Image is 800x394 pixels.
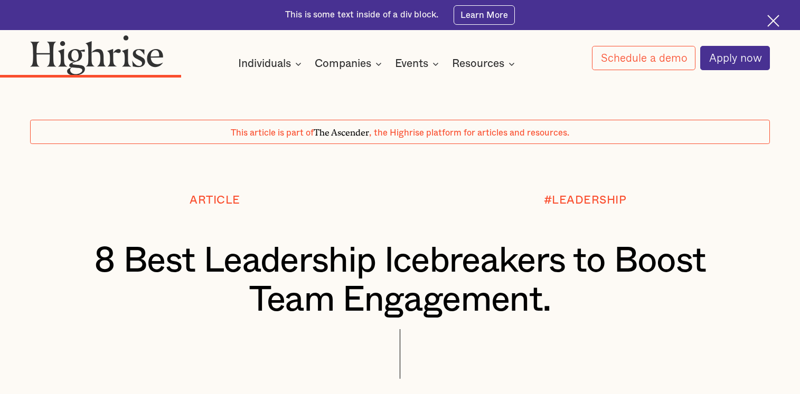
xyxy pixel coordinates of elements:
img: Highrise logo [30,35,164,75]
h1: 8 Best Leadership Icebreakers to Boost Team Engagement. [61,242,739,320]
img: Cross icon [767,15,779,27]
div: #LEADERSHIP [544,194,627,206]
div: Article [190,194,240,206]
span: , the Highrise platform for articles and resources. [369,129,569,137]
div: Companies [315,57,371,70]
a: Learn More [454,5,515,24]
div: This is some text inside of a div block. [285,9,439,21]
span: The Ascender [314,126,369,136]
div: Events [395,57,428,70]
div: Individuals [238,57,291,70]
a: Schedule a demo [592,46,695,70]
div: Resources [452,57,504,70]
div: Resources [452,57,518,70]
a: Apply now [700,46,770,70]
div: Events [395,57,442,70]
span: This article is part of [231,129,314,137]
div: Companies [315,57,385,70]
div: Individuals [238,57,305,70]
